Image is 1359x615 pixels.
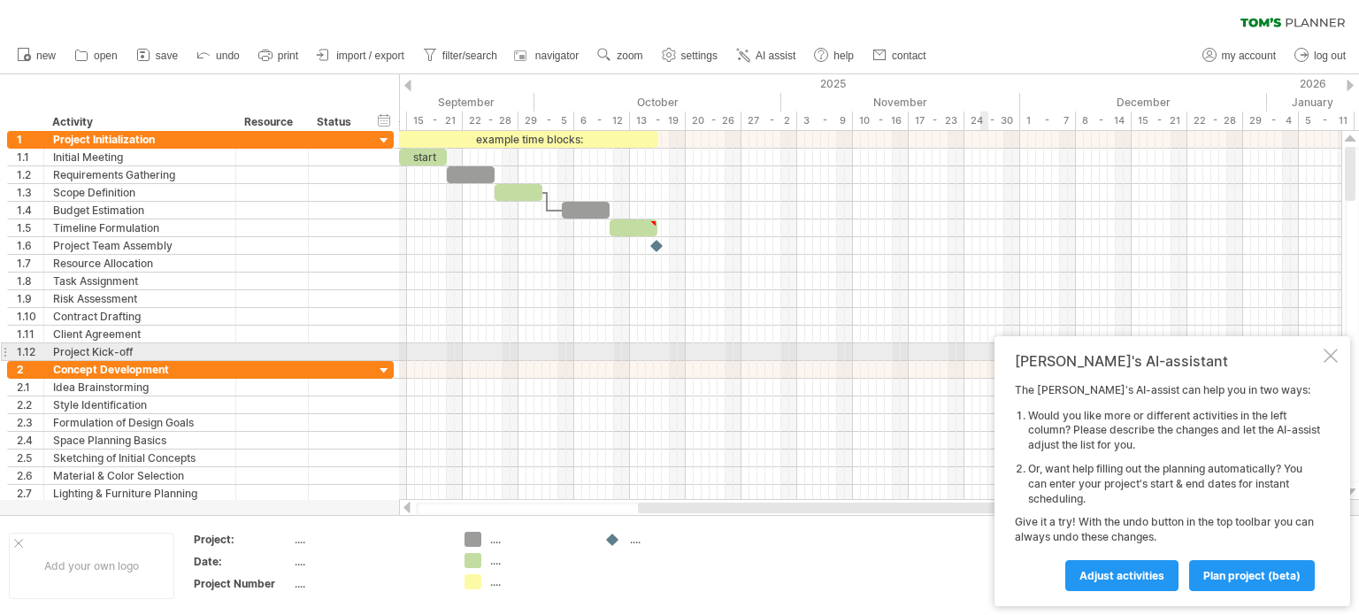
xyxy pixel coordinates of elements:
div: .... [295,554,443,569]
div: 22 - 28 [463,111,518,130]
div: Activity [52,113,226,131]
div: 10 - 16 [853,111,909,130]
span: plan project (beta) [1203,569,1301,582]
span: log out [1314,50,1346,62]
div: .... [295,532,443,547]
a: log out [1290,44,1351,67]
a: contact [868,44,932,67]
div: 2.5 [17,450,43,466]
div: .... [490,574,587,589]
a: import / export [312,44,410,67]
div: [PERSON_NAME]'s AI-assistant [1015,352,1320,370]
div: 3 - 9 [797,111,853,130]
div: The [PERSON_NAME]'s AI-assist can help you in two ways: Give it a try! With the undo button in th... [1015,383,1320,590]
span: contact [892,50,926,62]
div: 1.9 [17,290,43,307]
div: 1 - 7 [1020,111,1076,130]
a: settings [657,44,723,67]
div: 2.2 [17,396,43,413]
div: 1.10 [17,308,43,325]
a: open [70,44,123,67]
span: print [278,50,298,62]
div: Project: [194,532,291,547]
div: October 2025 [534,93,781,111]
div: 22 - 28 [1187,111,1243,130]
span: zoom [617,50,642,62]
div: Project Initialization [53,131,226,148]
a: plan project (beta) [1189,560,1315,591]
div: example time blocks: [399,131,658,148]
div: Material & Color Selection [53,467,226,484]
span: help [833,50,854,62]
div: 20 - 26 [686,111,741,130]
div: 15 - 21 [1132,111,1187,130]
a: my account [1198,44,1281,67]
div: Idea Brainstorming [53,379,226,396]
div: Contract Drafting [53,308,226,325]
div: .... [490,553,587,568]
li: Or, want help filling out the planning automatically? You can enter your project's start & end da... [1028,462,1320,506]
div: Budget Estimation [53,202,226,219]
div: 1 [17,131,43,148]
div: 1.7 [17,255,43,272]
div: 2 [17,361,43,378]
a: help [810,44,859,67]
a: AI assist [732,44,801,67]
div: Date: [194,554,291,569]
div: Add your own logo [9,533,174,599]
div: 17 - 23 [909,111,964,130]
div: Status [317,113,356,131]
span: save [156,50,178,62]
div: Client Agreement [53,326,226,342]
div: Initial Meeting [53,149,226,165]
div: 1.5 [17,219,43,236]
a: zoom [593,44,648,67]
span: settings [681,50,718,62]
div: Scope Definition [53,184,226,201]
div: 13 - 19 [630,111,686,130]
span: my account [1222,50,1276,62]
div: 2.7 [17,485,43,502]
div: 2.3 [17,414,43,431]
div: Project Number [194,576,291,591]
a: new [12,44,61,67]
div: 24 - 30 [964,111,1020,130]
div: Sketching of Initial Concepts [53,450,226,466]
div: December 2025 [1020,93,1267,111]
span: open [94,50,118,62]
div: November 2025 [781,93,1020,111]
div: Risk Assessment [53,290,226,307]
a: navigator [511,44,584,67]
div: 2.1 [17,379,43,396]
div: 2.6 [17,467,43,484]
div: Task Assignment [53,273,226,289]
div: start [399,149,447,165]
span: Adjust activities [1079,569,1164,582]
div: .... [630,532,726,547]
div: 1.8 [17,273,43,289]
div: Project Kick-off [53,343,226,360]
a: Adjust activities [1065,560,1179,591]
div: 1.12 [17,343,43,360]
span: AI assist [756,50,795,62]
div: Resource [244,113,298,131]
div: Space Planning Basics [53,432,226,449]
span: undo [216,50,240,62]
span: navigator [535,50,579,62]
div: 1.2 [17,166,43,183]
a: filter/search [418,44,503,67]
div: 15 - 21 [407,111,463,130]
div: 2.4 [17,432,43,449]
div: 1.3 [17,184,43,201]
div: 1.4 [17,202,43,219]
div: 29 - 4 [1243,111,1299,130]
div: 1.6 [17,237,43,254]
div: Requirements Gathering [53,166,226,183]
span: new [36,50,56,62]
div: 6 - 12 [574,111,630,130]
a: print [254,44,303,67]
div: .... [295,576,443,591]
div: 29 - 5 [518,111,574,130]
div: September 2025 [296,93,534,111]
div: 5 - 11 [1299,111,1355,130]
